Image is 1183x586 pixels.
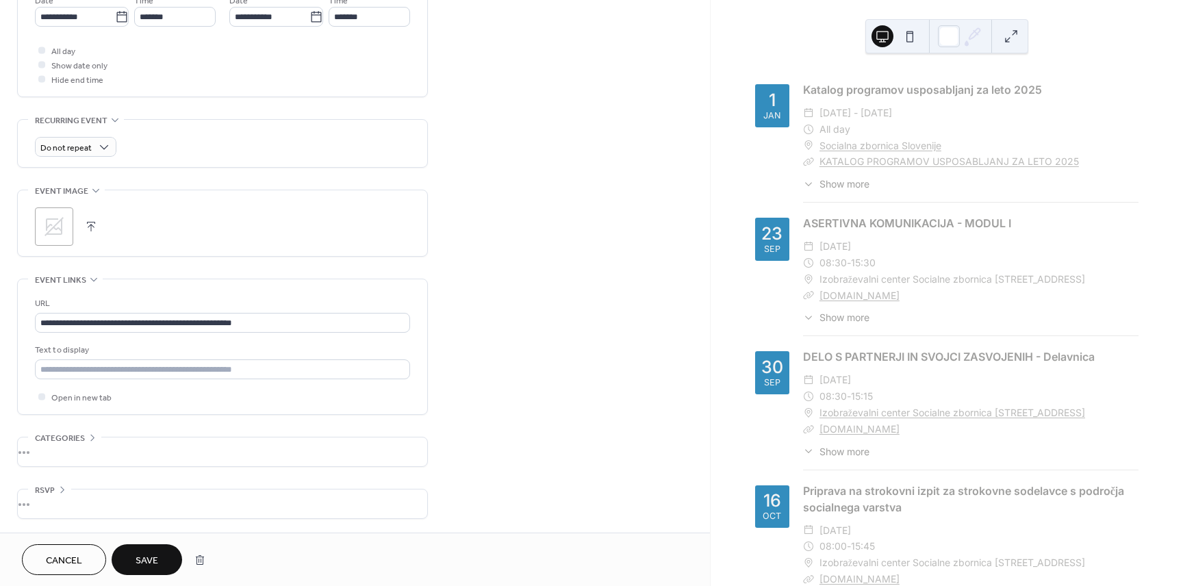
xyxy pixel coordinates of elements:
[35,296,407,311] div: URL
[803,177,869,191] button: ​Show more
[803,310,869,324] button: ​Show more
[803,444,814,459] div: ​
[803,405,814,421] div: ​
[35,184,88,199] span: Event image
[803,310,814,324] div: ​
[803,444,869,459] button: ​Show more
[18,437,427,466] div: •••
[51,73,103,88] span: Hide end time
[803,238,814,255] div: ​
[819,555,1085,571] span: Izobraževalni center Socialne zbornica [STREET_ADDRESS]
[803,138,814,154] div: ​
[819,423,900,435] a: [DOMAIN_NAME]
[769,92,776,109] div: 1
[851,388,873,405] span: 15:15
[819,177,869,191] span: Show more
[803,83,1042,97] a: Katalog programov usposabljanj za leto 2025
[51,391,112,405] span: Open in new tab
[803,288,814,304] div: ​
[763,112,780,120] div: Jan
[847,538,851,555] span: -
[803,216,1011,230] a: ASERTIVNA KOMUNIKACIJA - MODUL I
[819,121,850,138] span: All day
[803,121,814,138] div: ​
[819,522,851,539] span: [DATE]
[819,573,900,585] a: [DOMAIN_NAME]
[51,59,107,73] span: Show date only
[803,538,814,555] div: ​
[35,207,73,246] div: ;
[35,114,107,128] span: Recurring event
[763,492,781,509] div: 16
[847,255,851,271] span: -
[112,544,182,575] button: Save
[761,225,783,242] div: 23
[764,379,780,387] div: Sep
[819,388,847,405] span: 08:30
[819,138,941,154] a: Socialna zbornica Slovenije
[51,44,75,59] span: All day
[819,271,1085,288] span: Izobraževalni center Socialne zbornica [STREET_ADDRESS]
[761,359,783,376] div: 30
[851,538,875,555] span: 15:45
[803,388,814,405] div: ​
[819,310,869,324] span: Show more
[803,255,814,271] div: ​
[819,444,869,459] span: Show more
[136,554,158,568] span: Save
[819,538,847,555] span: 08:00
[35,273,86,288] span: Event links
[803,484,1124,514] a: Priprava na strokovni izpit za strokovne sodelavce s področja socialnega varstva
[803,522,814,539] div: ​
[803,350,1095,364] a: DELO S PARTNERJI IN SVOJCI ZASVOJENIH - Delavnica
[40,140,92,156] span: Do not repeat
[819,290,900,301] a: [DOMAIN_NAME]
[22,544,106,575] button: Cancel
[819,105,892,121] span: [DATE] - [DATE]
[764,245,780,254] div: Sep
[803,153,814,170] div: ​
[803,177,814,191] div: ​
[803,421,814,437] div: ​
[819,372,851,388] span: [DATE]
[35,431,85,446] span: Categories
[851,255,876,271] span: 15:30
[35,483,55,498] span: RSVP
[46,554,82,568] span: Cancel
[803,105,814,121] div: ​
[763,512,781,521] div: Oct
[803,372,814,388] div: ​
[803,555,814,571] div: ​
[35,343,407,357] div: Text to display
[803,271,814,288] div: ​
[819,255,847,271] span: 08:30
[819,238,851,255] span: [DATE]
[18,489,427,518] div: •••
[819,155,1079,167] a: KATALOG PROGRAMOV USPOSABLJANJ ZA LETO 2025
[819,405,1085,421] a: Izobraževalni center Socialne zbornica [STREET_ADDRESS]
[847,388,851,405] span: -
